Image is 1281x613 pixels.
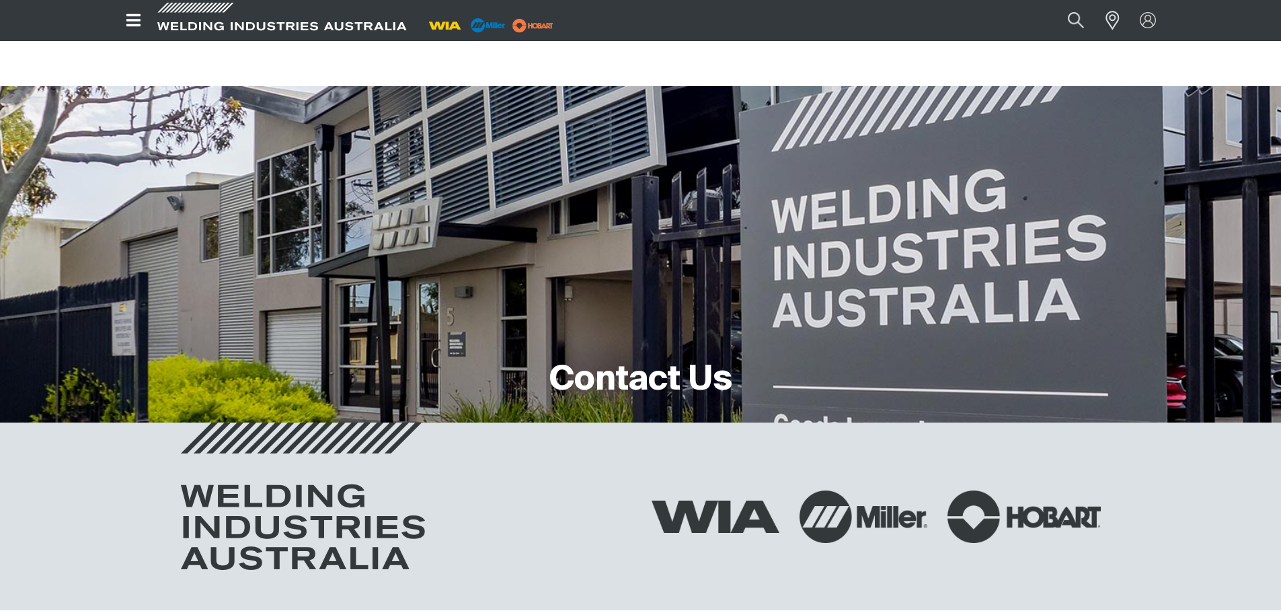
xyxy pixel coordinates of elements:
[1036,5,1098,36] input: Product name or item number...
[508,15,557,36] img: miller
[800,491,927,543] img: Miller
[1053,5,1099,36] button: Search products
[549,359,732,402] h1: Contact Us
[947,491,1101,543] img: Hobart
[181,423,425,570] img: Welding Industries Australia
[652,501,779,533] img: WIA
[508,20,557,30] a: miller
